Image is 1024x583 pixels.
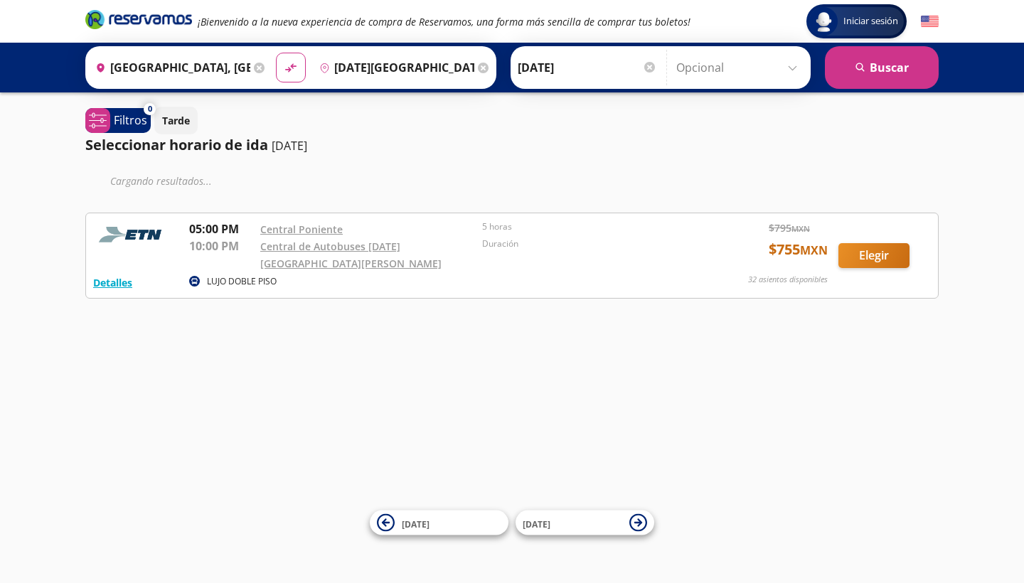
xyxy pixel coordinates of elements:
[769,220,810,235] span: $ 795
[800,242,828,258] small: MXN
[825,46,939,89] button: Buscar
[518,50,657,85] input: Elegir Fecha
[769,239,828,260] span: $ 755
[748,274,828,286] p: 32 asientos disponibles
[482,237,697,250] p: Duración
[402,518,430,530] span: [DATE]
[85,108,151,133] button: 0Filtros
[162,113,190,128] p: Tarde
[85,134,268,156] p: Seleccionar horario de ida
[198,15,690,28] em: ¡Bienvenido a la nueva experiencia de compra de Reservamos, una forma más sencilla de comprar tus...
[482,220,697,233] p: 5 horas
[260,240,442,270] a: Central de Autobuses [DATE][GEOGRAPHIC_DATA][PERSON_NAME]
[838,243,910,268] button: Elegir
[314,50,474,85] input: Buscar Destino
[272,137,307,154] p: [DATE]
[189,237,253,255] p: 10:00 PM
[516,510,654,535] button: [DATE]
[114,112,147,129] p: Filtros
[154,107,198,134] button: Tarde
[85,9,192,34] a: Brand Logo
[93,275,132,290] button: Detalles
[93,220,171,249] img: RESERVAMOS
[921,13,939,31] button: English
[110,174,212,188] em: Cargando resultados ...
[207,275,277,288] p: LUJO DOBLE PISO
[838,14,904,28] span: Iniciar sesión
[370,510,508,535] button: [DATE]
[676,50,804,85] input: Opcional
[90,50,250,85] input: Buscar Origen
[260,223,343,236] a: Central Poniente
[85,9,192,30] i: Brand Logo
[189,220,253,237] p: 05:00 PM
[791,223,810,234] small: MXN
[523,518,550,530] span: [DATE]
[148,103,152,115] span: 0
